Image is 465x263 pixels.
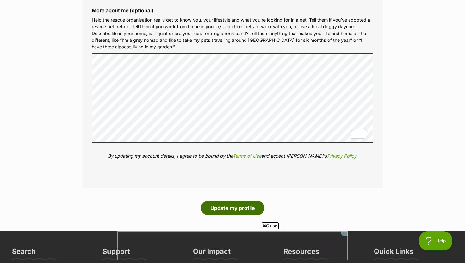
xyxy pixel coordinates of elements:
[92,16,373,50] p: Help the rescue organisation really get to know you, your lifestyle and what you’re looking for i...
[92,153,373,159] p: By updating my account details, I agree to be bound by the and accept [PERSON_NAME]'s
[117,231,348,260] iframe: Advertisement
[262,222,279,229] span: Close
[12,247,36,260] h3: Search
[102,247,130,260] h3: Support
[419,231,452,250] iframe: Help Scout Beacon - Open
[92,53,373,143] textarea: To enrich screen reader interactions, please activate Accessibility in Grammarly extension settings
[233,153,261,159] a: Terms of Use
[327,153,357,159] a: Privacy Policy.
[374,247,413,260] h3: Quick Links
[92,8,373,13] label: More about me (optional)
[201,201,264,215] button: Update my profile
